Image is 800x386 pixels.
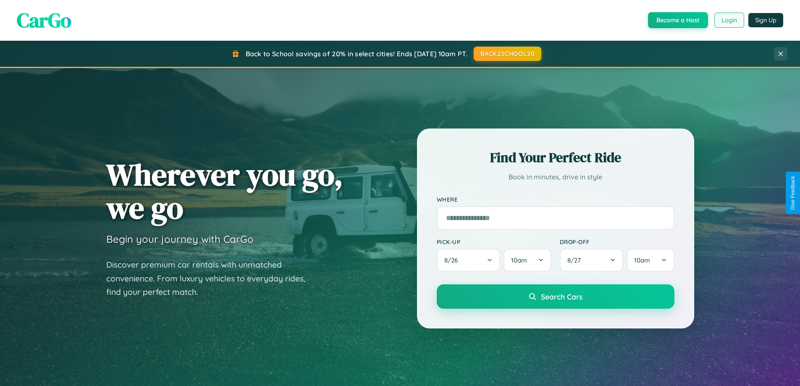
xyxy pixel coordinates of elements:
button: 8/27 [560,249,624,272]
div: Give Feedback [790,176,796,210]
span: CarGo [17,6,71,34]
button: Sign Up [748,13,783,27]
span: Back to School savings of 20% in select cities! Ends [DATE] 10am PT. [246,50,467,58]
button: 10am [504,249,551,272]
label: Drop-off [560,238,674,245]
button: Become a Host [648,12,708,28]
h3: Begin your journey with CarGo [106,233,254,245]
button: Login [714,13,744,28]
button: Search Cars [437,284,674,309]
h2: Find Your Perfect Ride [437,148,674,167]
p: Book in minutes, drive in style [437,171,674,183]
label: Where [437,196,674,203]
button: BACK2SCHOOL20 [474,47,541,61]
button: 10am [627,249,674,272]
span: 8 / 27 [567,256,585,264]
span: Search Cars [541,292,582,301]
span: 8 / 26 [444,256,462,264]
span: 10am [511,256,527,264]
span: 10am [634,256,650,264]
button: 8/26 [437,249,501,272]
p: Discover premium car rentals with unmatched convenience. From luxury vehicles to everyday rides, ... [106,258,316,299]
h1: Wherever you go, we go [106,158,343,224]
label: Pick-up [437,238,551,245]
